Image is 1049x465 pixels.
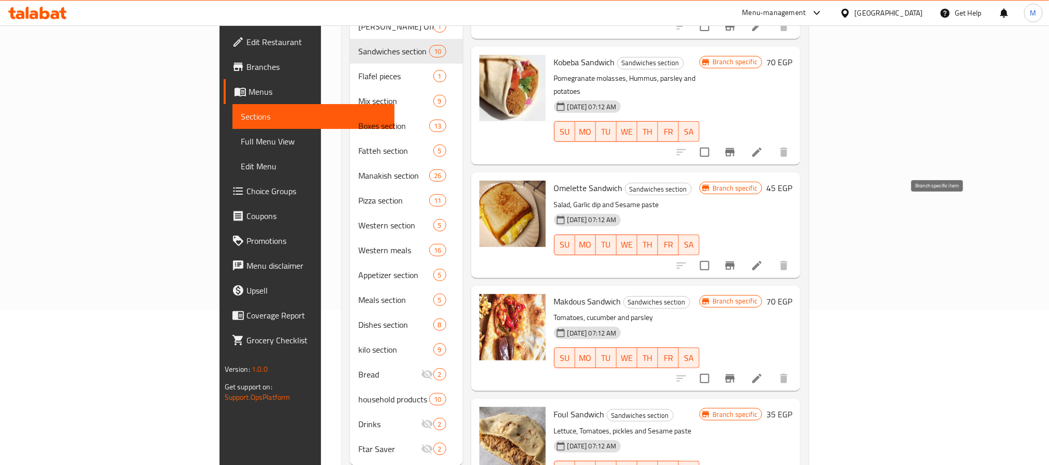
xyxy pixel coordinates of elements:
[350,412,463,437] div: Drinks2
[579,124,592,139] span: MO
[224,228,395,253] a: Promotions
[554,311,700,324] p: Tomatoes, cucumber and parsley
[358,368,420,381] span: Bread
[358,318,433,331] div: Dishes section
[246,185,386,197] span: Choice Groups
[679,121,700,142] button: SA
[430,395,445,404] span: 10
[479,55,546,121] img: Kobeba Sandwich
[683,237,695,252] span: SA
[766,294,792,309] h6: 70 EGP
[358,169,429,182] span: Manakish section
[433,318,446,331] div: items
[241,110,386,123] span: Sections
[358,120,429,132] span: Boxes section
[708,296,762,306] span: Branch specific
[434,419,446,429] span: 2
[559,124,571,139] span: SU
[429,169,446,182] div: items
[225,362,250,376] span: Version:
[358,144,433,157] span: Fatteh section
[429,244,446,256] div: items
[600,237,613,252] span: TU
[232,129,395,154] a: Full Menu View
[658,347,679,368] button: FR
[350,312,463,337] div: Dishes section8
[224,30,395,54] a: Edit Restaurant
[358,20,433,33] span: [PERSON_NAME] Offers
[433,418,446,430] div: items
[718,14,742,39] button: Branch-specific-item
[434,444,446,454] span: 2
[358,244,429,256] span: Western meals
[621,237,633,252] span: WE
[708,183,762,193] span: Branch specific
[429,45,446,57] div: items
[554,121,575,142] button: SU
[433,269,446,281] div: items
[350,287,463,312] div: Meals section5
[224,204,395,228] a: Coupons
[429,120,446,132] div: items
[662,351,675,366] span: FR
[625,183,692,195] div: Sandwiches section
[718,366,742,391] button: Branch-specific-item
[358,294,433,306] span: Meals section
[554,72,700,98] p: Pomegranate molasses, Hummus, parsley and potatoes
[434,96,446,106] span: 9
[434,270,446,280] span: 5
[429,194,446,207] div: items
[421,443,433,455] svg: Inactive section
[607,409,674,422] div: Sandwiches section
[252,362,268,376] span: 1.0.0
[575,235,596,255] button: MO
[642,124,654,139] span: TH
[766,55,792,69] h6: 70 EGP
[433,70,446,82] div: items
[554,198,700,211] p: Salad, Garlic dip and Sesame paste
[358,70,433,82] span: Flafel pieces
[358,393,429,405] span: household products section
[596,347,617,368] button: TU
[624,296,690,308] span: Sandwiches section
[554,294,621,309] span: Makdous Sandwich
[358,343,433,356] span: kilo section
[751,372,763,385] a: Edit menu item
[617,57,684,69] div: Sandwiches section
[617,121,637,142] button: WE
[751,20,763,33] a: Edit menu item
[563,102,621,112] span: [DATE] 07:12 AM
[766,407,792,422] h6: 35 EGP
[232,154,395,179] a: Edit Menu
[479,181,546,247] img: Omelette Sandwich
[718,253,742,278] button: Branch-specific-item
[434,22,446,32] span: 1
[579,351,592,366] span: MO
[246,210,386,222] span: Coupons
[563,328,621,338] span: [DATE] 07:12 AM
[358,194,429,207] span: Pizza section
[246,235,386,247] span: Promotions
[434,221,446,230] span: 5
[637,347,658,368] button: TH
[621,351,633,366] span: WE
[358,269,433,281] span: Appetizer section
[563,441,621,451] span: [DATE] 07:12 AM
[350,188,463,213] div: Pizza section11
[433,219,446,231] div: items
[642,351,654,366] span: TH
[434,345,446,355] span: 9
[358,443,420,455] div: Ftar Saver
[241,135,386,148] span: Full Menu View
[350,263,463,287] div: Appetizer section5
[708,57,762,67] span: Branch specific
[421,368,433,381] svg: Inactive section
[246,309,386,322] span: Coverage Report
[708,410,762,419] span: Branch specific
[241,160,386,172] span: Edit Menu
[625,183,691,195] span: Sandwiches section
